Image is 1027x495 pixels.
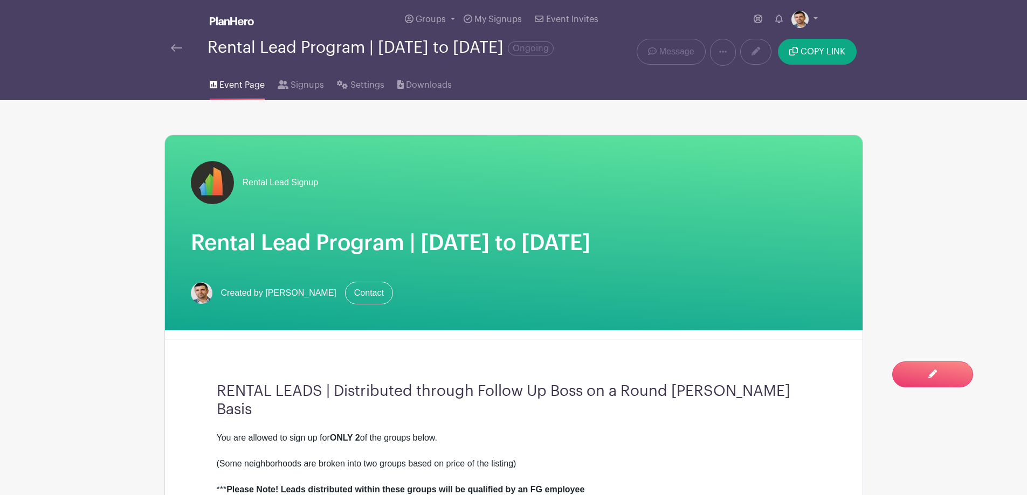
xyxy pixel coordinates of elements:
strong: Please Note! Leads distributed within these groups will be qualified by an FG employee [226,485,584,494]
span: Downloads [406,79,452,92]
a: Event Page [210,66,265,100]
img: Screen%20Shot%202023-02-21%20at%2010.54.51%20AM.png [791,11,809,28]
span: Groups [416,15,446,24]
div: (Some neighborhoods are broken into two groups based on price of the listing) [217,457,811,470]
div: You are allowed to sign up for of the groups below. [217,431,811,444]
button: COPY LINK [778,39,856,65]
span: COPY LINK [801,47,845,56]
h3: RENTAL LEADS | Distributed through Follow Up Boss on a Round [PERSON_NAME] Basis [217,382,811,419]
img: Screen%20Shot%202023-02-21%20at%2010.54.51%20AM.png [191,282,212,304]
a: Settings [337,66,384,100]
span: Ongoing [508,41,554,55]
img: fulton-grace-logo.jpeg [191,161,234,204]
span: Event Invites [546,15,598,24]
a: Message [637,39,705,65]
img: logo_white-6c42ec7e38ccf1d336a20a19083b03d10ae64f83f12c07503d8b9e83406b4c7d.svg [210,17,254,25]
span: Settings [350,79,384,92]
div: Rental Lead Program | [DATE] to [DATE] [208,39,554,57]
img: back-arrow-29a5d9b10d5bd6ae65dc969a981735edf675c4d7a1fe02e03b50dbd4ba3cdb55.svg [171,44,182,52]
span: Event Page [219,79,265,92]
span: Signups [291,79,324,92]
a: Contact [345,282,393,304]
a: Downloads [397,66,452,100]
a: Signups [278,66,324,100]
span: Created by [PERSON_NAME] [221,287,336,299]
strong: ONLY 2 [330,433,360,442]
span: Rental Lead Signup [243,176,319,189]
span: Message [659,45,694,58]
span: My Signups [474,15,522,24]
h1: Rental Lead Program | [DATE] to [DATE] [191,230,837,256]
